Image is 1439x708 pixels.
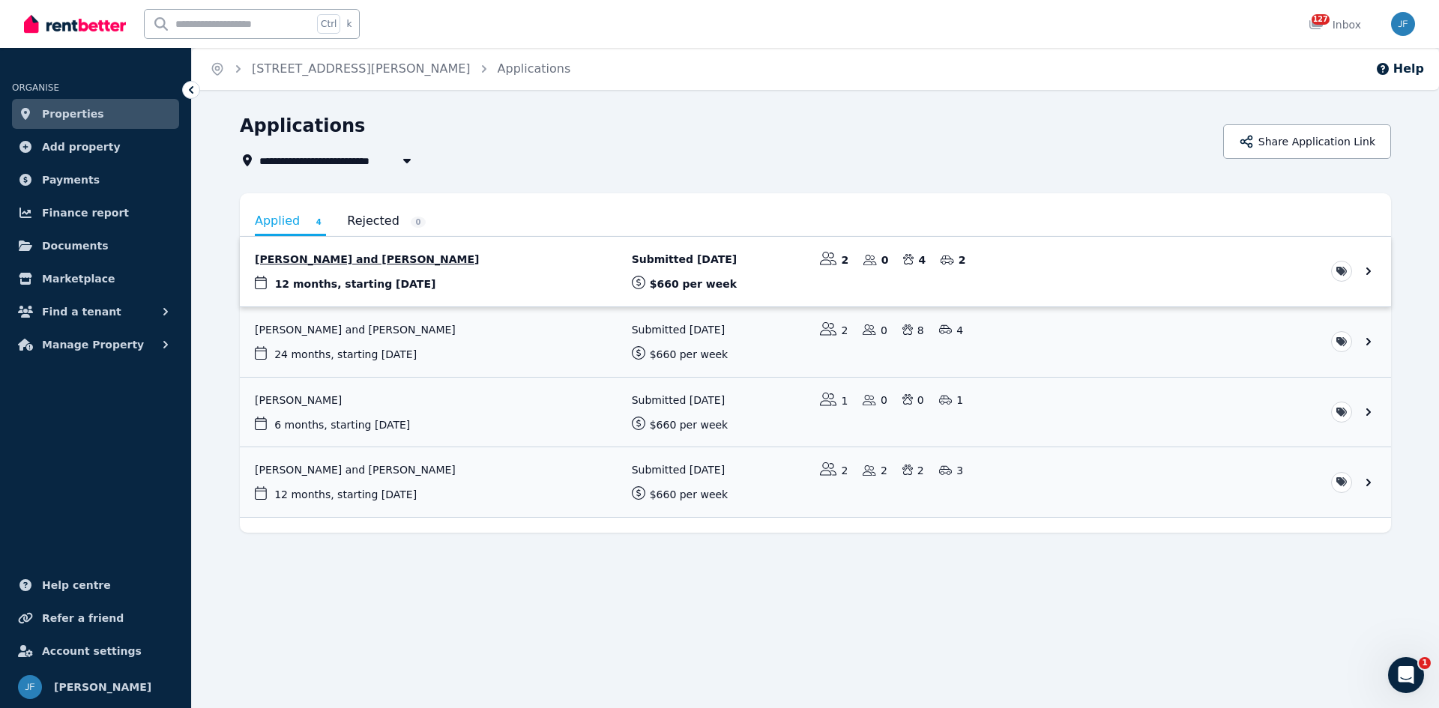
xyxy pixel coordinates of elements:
a: Refer a friend [12,603,179,633]
a: Properties [12,99,179,129]
span: 4 [311,217,326,228]
span: 1 [1419,657,1431,669]
a: [STREET_ADDRESS][PERSON_NAME] [252,61,471,76]
span: 0 [411,217,426,228]
a: Marketplace [12,264,179,294]
span: Properties [42,105,104,123]
a: Account settings [12,636,179,666]
div: Inbox [1309,17,1361,32]
a: Applications [498,61,571,76]
img: RentBetter [24,13,126,35]
iframe: Intercom live chat [1388,657,1424,693]
span: Documents [42,237,109,255]
button: Manage Property [12,330,179,360]
span: Marketplace [42,270,115,288]
a: Finance report [12,198,179,228]
span: Ctrl [317,14,340,34]
a: View application: Kayla Fletcher and Benjamin Kennedy [240,447,1391,517]
span: ORGANISE [12,82,59,93]
h1: Applications [240,114,365,138]
a: View application: Natalie Kelly and Robert Kelly [240,307,1391,377]
a: View application: Chloe Favelle and Nicholas Swanson [240,237,1391,306]
span: Manage Property [42,336,144,354]
span: 127 [1312,14,1330,25]
a: Applied [255,208,326,236]
span: Refer a friend [42,609,124,627]
span: Find a tenant [42,303,121,321]
span: Payments [42,171,100,189]
button: Help [1375,60,1424,78]
span: Account settings [42,642,142,660]
a: Rejected [347,208,426,234]
button: Share Application Link [1223,124,1391,159]
img: John Frith [18,675,42,699]
button: Find a tenant [12,297,179,327]
span: Add property [42,138,121,156]
span: Help centre [42,576,111,594]
span: k [346,18,352,30]
a: Documents [12,231,179,261]
nav: Breadcrumb [192,48,588,90]
a: Payments [12,165,179,195]
span: Finance report [42,204,129,222]
a: Add property [12,132,179,162]
a: Help centre [12,570,179,600]
img: John Frith [1391,12,1415,36]
a: View application: Tiffany Gardner [240,378,1391,447]
span: [PERSON_NAME] [54,678,151,696]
